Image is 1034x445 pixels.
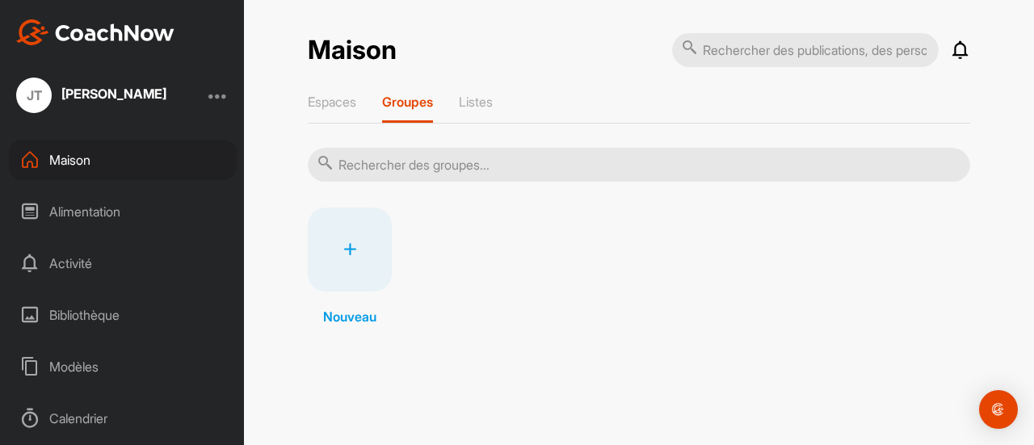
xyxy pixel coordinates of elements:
div: Ouvrir Intercom Messenger [979,390,1018,429]
font: Bibliothèque [49,307,120,323]
font: Espaces [308,94,356,110]
font: Activité [49,255,92,271]
font: [PERSON_NAME] [61,86,166,102]
font: Alimentation [49,204,120,220]
font: Listes [459,94,493,110]
font: Calendrier [49,410,107,426]
input: Rechercher des publications, des personnes ou des espaces... [672,33,939,67]
font: JT [27,87,42,103]
font: Nouveau [323,309,376,325]
font: Maison [49,152,90,168]
img: CoachNow [16,19,174,45]
font: Modèles [49,359,99,375]
font: Groupes [382,94,433,110]
input: Rechercher des groupes... [308,148,970,182]
font: Maison [308,34,397,65]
